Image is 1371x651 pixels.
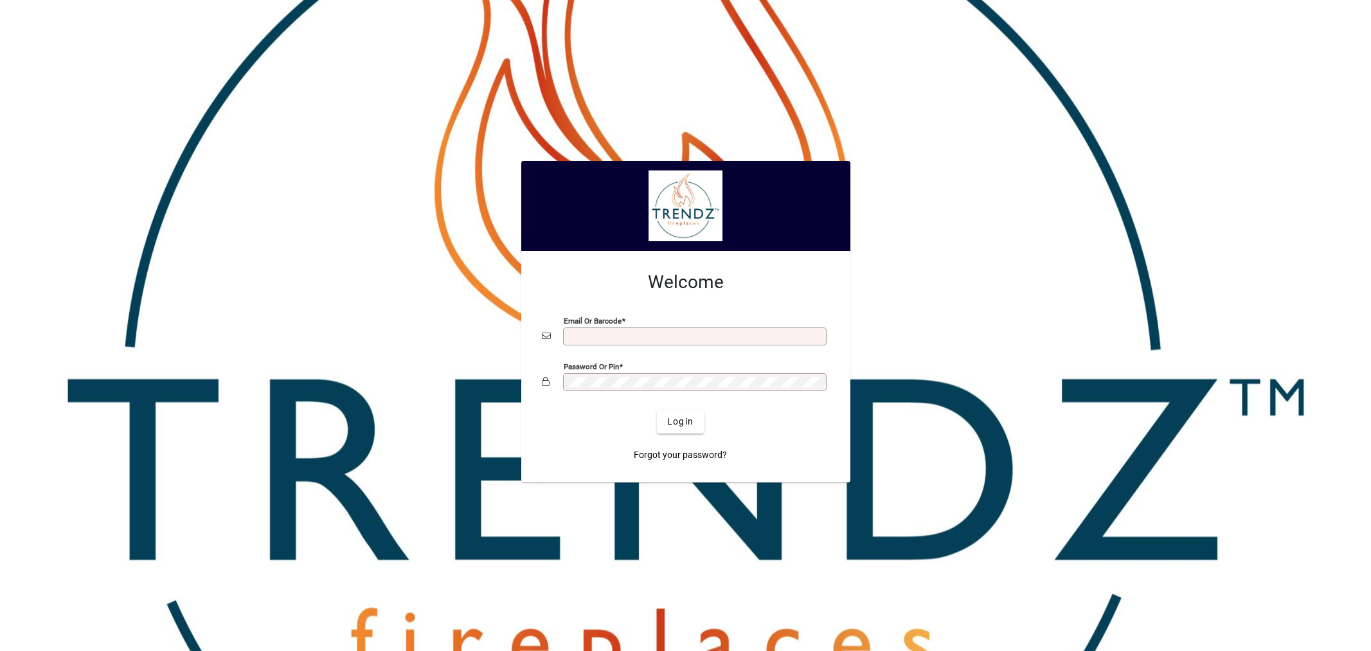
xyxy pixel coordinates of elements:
mat-label: Password or Pin [564,362,619,371]
mat-label: Email or Barcode [564,316,622,325]
h2: Welcome [542,271,830,293]
span: Forgot your password? [634,448,727,462]
a: Forgot your password? [629,444,732,467]
span: Login [667,415,694,428]
button: Login [657,410,704,434]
